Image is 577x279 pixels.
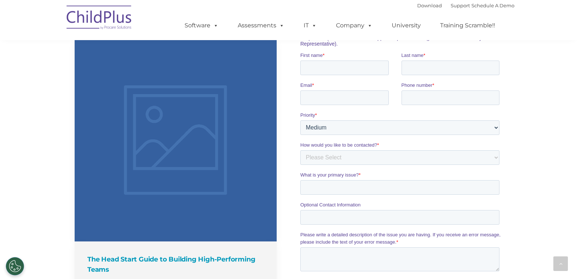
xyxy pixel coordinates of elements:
img: ChildPlus by Procare Solutions [63,0,136,37]
a: University [384,18,428,33]
a: Download [417,3,442,8]
font: | [417,3,514,8]
a: Schedule A Demo [471,3,514,8]
a: IT [296,18,324,33]
a: Company [329,18,380,33]
a: Training Scramble!! [433,18,502,33]
a: Software [177,18,226,33]
a: Support [451,3,470,8]
iframe: Chat Widget [541,244,577,279]
h4: The Head Start Guide to Building High-Performing Teams [87,254,266,275]
a: Assessments [230,18,292,33]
